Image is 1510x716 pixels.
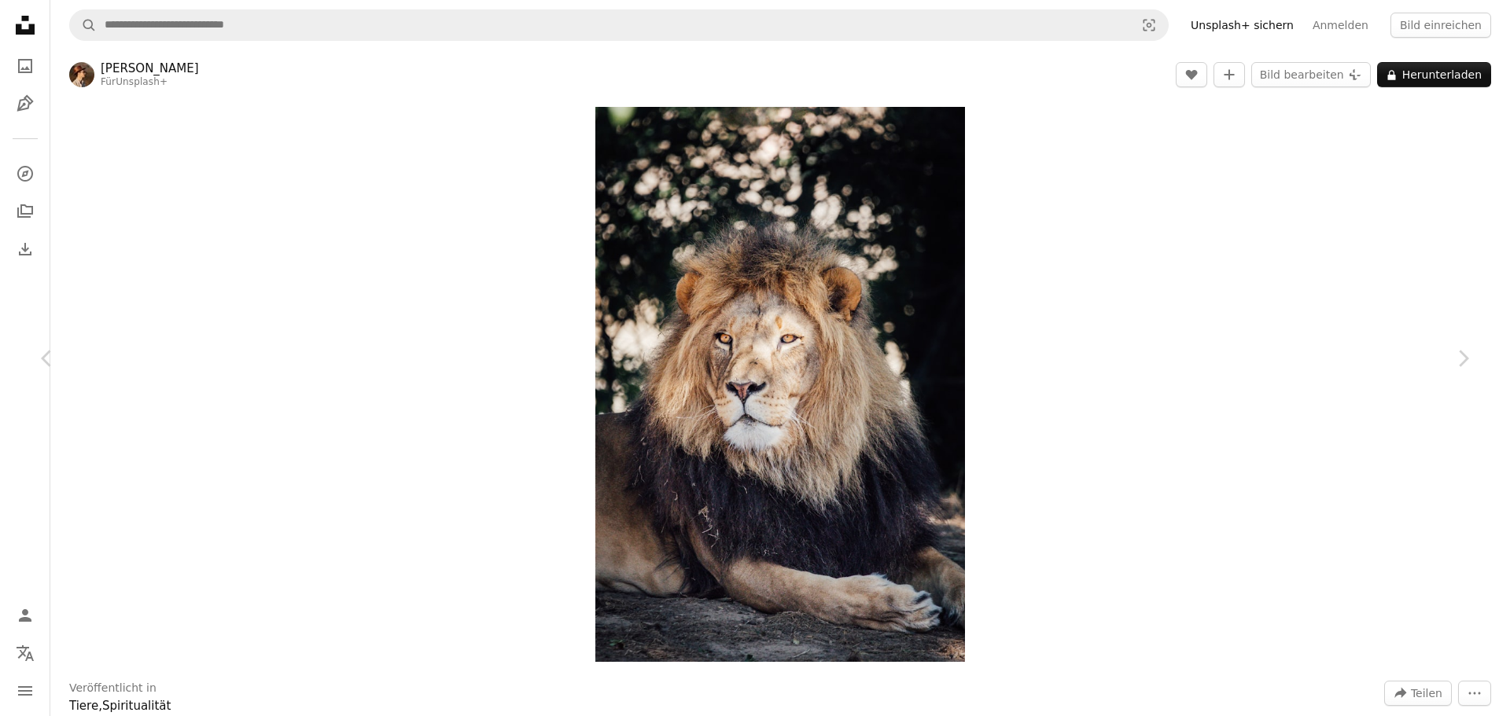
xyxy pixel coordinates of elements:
button: Bild einreichen [1390,13,1491,38]
span: Teilen [1411,681,1442,705]
button: Visuelle Suche [1130,10,1168,40]
button: Sprache [9,637,41,669]
a: Unsplash+ [116,76,168,87]
a: Grafiken [9,88,41,119]
button: Dieses Bild heranzoomen [595,107,966,662]
a: Fotos [9,50,41,82]
img: Ein liegender Löwe [595,107,966,662]
button: Dieses Bild teilen [1384,681,1452,706]
img: Zum Profil von Pierre Lemos [69,62,94,87]
span: , [98,699,102,713]
form: Finden Sie Bildmaterial auf der ganzen Webseite [69,9,1169,41]
a: Kollektionen [9,196,41,227]
a: Bisherige Downloads [9,233,41,265]
a: [PERSON_NAME] [101,61,199,76]
button: Menü [9,675,41,707]
a: Spiritualität [102,699,171,713]
a: Weiter [1416,283,1510,434]
a: Entdecken [9,158,41,189]
button: Gefällt mir [1176,62,1207,87]
button: Bild bearbeiten [1251,62,1371,87]
a: Anmelden / Registrieren [9,600,41,631]
a: Tiere [69,699,98,713]
button: Herunterladen [1377,62,1491,87]
button: Weitere Aktionen [1458,681,1491,706]
h3: Veröffentlicht in [69,681,157,696]
button: Unsplash suchen [70,10,97,40]
a: Unsplash+ sichern [1181,13,1303,38]
div: Für [101,76,199,89]
a: Anmelden [1303,13,1378,38]
button: Zu Kollektion hinzufügen [1214,62,1245,87]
